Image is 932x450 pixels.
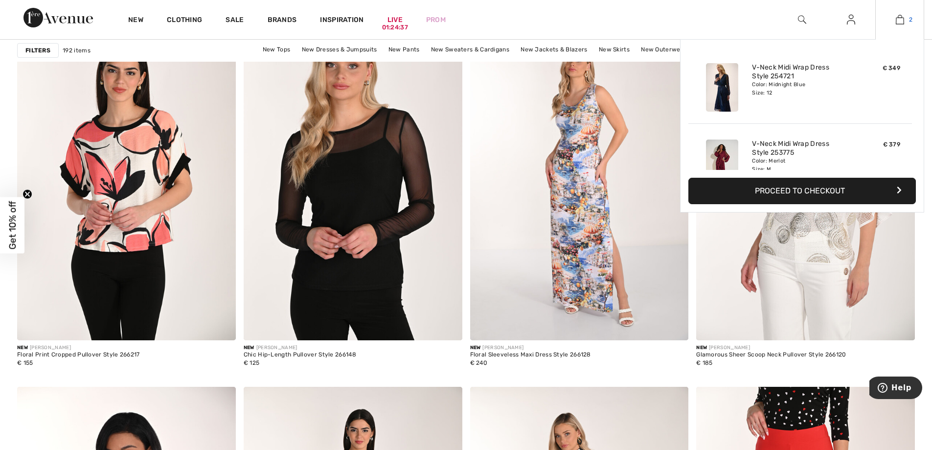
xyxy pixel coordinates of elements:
[688,178,916,204] button: Proceed to Checkout
[17,12,236,340] img: Floral Print Cropped Pullover Style 266217. Porcelain/coral
[876,14,924,25] a: 2
[696,359,713,366] span: € 185
[382,23,408,32] div: 01:24:37
[226,16,244,26] a: Sale
[516,43,592,56] a: New Jackets & Blazers
[470,345,481,351] span: New
[470,352,591,358] div: Floral Sleeveless Maxi Dress Style 266128
[752,63,848,81] a: V-Neck Midi Wrap Dress Style 254721
[23,189,32,199] button: Close teaser
[847,14,855,25] img: My Info
[470,344,591,352] div: [PERSON_NAME]
[268,16,297,26] a: Brands
[909,15,912,24] span: 2
[798,14,806,25] img: search the website
[17,344,140,352] div: [PERSON_NAME]
[17,352,140,358] div: Floral Print Cropped Pullover Style 266217
[7,201,18,249] span: Get 10% off
[839,14,863,26] a: Sign In
[696,345,707,351] span: New
[869,377,922,401] iframe: Opens a widget where you can find more information
[244,345,254,351] span: New
[258,43,295,56] a: New Tops
[883,141,901,148] span: € 379
[752,140,848,157] a: V-Neck Midi Wrap Dress Style 253775
[706,140,738,188] img: V-Neck Midi Wrap Dress Style 253775
[706,63,738,112] img: V-Neck Midi Wrap Dress Style 254721
[752,157,848,173] div: Color: Merlot Size: M
[244,344,356,352] div: [PERSON_NAME]
[297,43,382,56] a: New Dresses & Jumpsuits
[426,15,446,25] a: Prom
[752,81,848,96] div: Color: Midnight Blue Size: 12
[696,352,846,358] div: Glamorous Sheer Scoop Neck Pullover Style 266120
[384,43,425,56] a: New Pants
[387,15,403,25] a: Live01:24:37
[244,352,356,358] div: Chic Hip-Length Pullover Style 266148
[320,16,364,26] span: Inspiration
[128,16,143,26] a: New
[167,16,202,26] a: Clothing
[17,359,33,366] span: € 155
[244,359,260,366] span: € 125
[17,345,28,351] span: New
[636,43,691,56] a: New Outerwear
[63,46,91,55] span: 192 items
[896,14,904,25] img: My Bag
[244,12,462,340] img: Chic Hip-Length Pullover Style 266148. Black
[470,359,488,366] span: € 240
[696,344,846,352] div: [PERSON_NAME]
[470,12,689,340] img: Floral Sleeveless Maxi Dress Style 266128. Blue/Yellow
[23,8,93,27] img: 1ère Avenue
[594,43,635,56] a: New Skirts
[426,43,514,56] a: New Sweaters & Cardigans
[883,65,901,71] span: € 349
[25,46,50,55] strong: Filters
